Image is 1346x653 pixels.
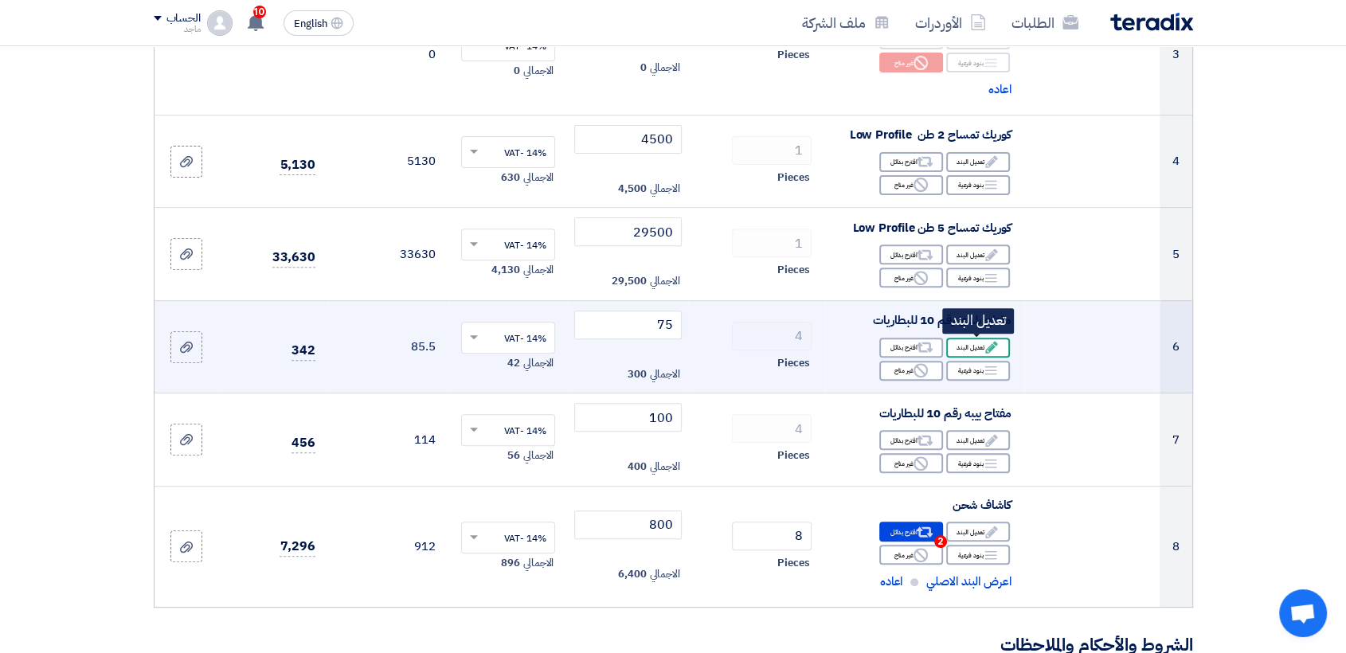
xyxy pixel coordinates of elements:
[880,573,903,591] span: اعاده
[942,308,1014,334] div: تعديل البند
[777,448,809,463] span: Pieces
[523,262,554,278] span: الاجمالي
[618,181,647,197] span: 4,500
[280,155,315,175] span: 5,130
[618,566,647,582] span: 6,400
[879,244,943,264] div: اقترح بدائل
[328,486,448,607] td: 912
[461,414,556,446] ng-select: VAT
[777,555,809,571] span: Pieces
[1110,13,1193,31] img: Teradix logo
[272,248,315,268] span: 33,630
[292,341,315,361] span: 342
[501,170,520,186] span: 630
[849,126,1011,143] span: كوريك تمساح 2 طن Low Profile
[253,6,266,18] span: 10
[294,18,327,29] span: English
[628,459,647,475] span: 400
[523,170,554,186] span: الاجمالي
[501,555,520,571] span: 896
[879,53,943,72] div: غير متاح
[612,273,646,289] span: 29,500
[328,208,448,301] td: 33630
[1160,300,1191,393] td: 6
[946,152,1010,172] div: تعديل البند
[946,361,1010,381] div: بنود فرعية
[649,459,679,475] span: الاجمالي
[649,181,679,197] span: الاجمالي
[514,63,520,79] span: 0
[166,12,201,25] div: الحساب
[879,175,943,195] div: غير متاح
[284,10,354,36] button: English
[1160,208,1191,301] td: 5
[491,262,520,278] span: 4,130
[988,80,1011,99] span: اعاده
[1160,115,1191,208] td: 4
[879,152,943,172] div: اقترح بدائل
[1160,393,1191,487] td: 7
[732,136,812,165] input: RFQ_STEP1.ITEMS.2.AMOUNT_TITLE
[649,566,679,582] span: الاجمالي
[902,4,999,41] a: الأوردرات
[154,25,201,33] div: ماجد
[574,403,682,432] input: أدخل سعر الوحدة
[461,522,556,553] ng-select: VAT
[946,175,1010,195] div: بنود فرعية
[523,355,554,371] span: الاجمالي
[777,355,809,371] span: Pieces
[574,217,682,246] input: أدخل سعر الوحدة
[523,448,554,463] span: الاجمالي
[507,448,520,463] span: 56
[507,355,520,371] span: 42
[879,545,943,565] div: غير متاح
[852,219,1011,237] span: كوريك تمساح 5 طن Low Profile
[777,47,809,63] span: Pieces
[789,4,902,41] a: ملف الشركة
[732,522,812,550] input: RFQ_STEP1.ITEMS.2.AMOUNT_TITLE
[732,414,812,443] input: RFQ_STEP1.ITEMS.2.AMOUNT_TITLE
[523,63,554,79] span: الاجمالي
[461,136,556,168] ng-select: VAT
[946,53,1010,72] div: بنود فرعية
[1279,589,1327,637] div: Open chat
[574,510,682,539] input: أدخل سعر الوحدة
[946,430,1010,450] div: تعديل البند
[328,300,448,393] td: 85.5
[946,545,1010,565] div: بنود فرعية
[879,268,943,287] div: غير متاح
[280,537,315,557] span: 7,296
[837,496,1011,514] div: كاشاف شحن
[292,433,315,453] span: 456
[649,366,679,382] span: الاجمالي
[879,453,943,473] div: غير متاح
[946,338,1010,358] div: تعديل البند
[649,60,679,76] span: الاجمالي
[946,522,1010,542] div: تعديل البند
[328,115,448,208] td: 5130
[946,244,1010,264] div: تعديل البند
[873,311,1011,329] span: مفتاح بلدى رقم 10 للبطاريات
[777,170,809,186] span: Pieces
[946,453,1010,473] div: بنود فرعية
[999,4,1091,41] a: الطلبات
[732,229,812,257] input: RFQ_STEP1.ITEMS.2.AMOUNT_TITLE
[649,273,679,289] span: الاجمالي
[934,535,947,548] span: 2
[574,125,682,154] input: أدخل سعر الوحدة
[1160,486,1191,607] td: 8
[640,60,647,76] span: 0
[879,522,943,542] div: اقترح بدائل
[879,430,943,450] div: اقترح بدائل
[879,361,943,381] div: غير متاح
[732,322,812,350] input: RFQ_STEP1.ITEMS.2.AMOUNT_TITLE
[879,338,943,358] div: اقترح بدائل
[461,229,556,260] ng-select: VAT
[523,555,554,571] span: الاجمالي
[328,393,448,487] td: 114
[946,268,1010,287] div: بنود فرعية
[574,311,682,339] input: أدخل سعر الوحدة
[461,322,556,354] ng-select: VAT
[777,262,809,278] span: Pieces
[879,405,1011,422] span: مفتاح بيبه رقم 10 للبطاريات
